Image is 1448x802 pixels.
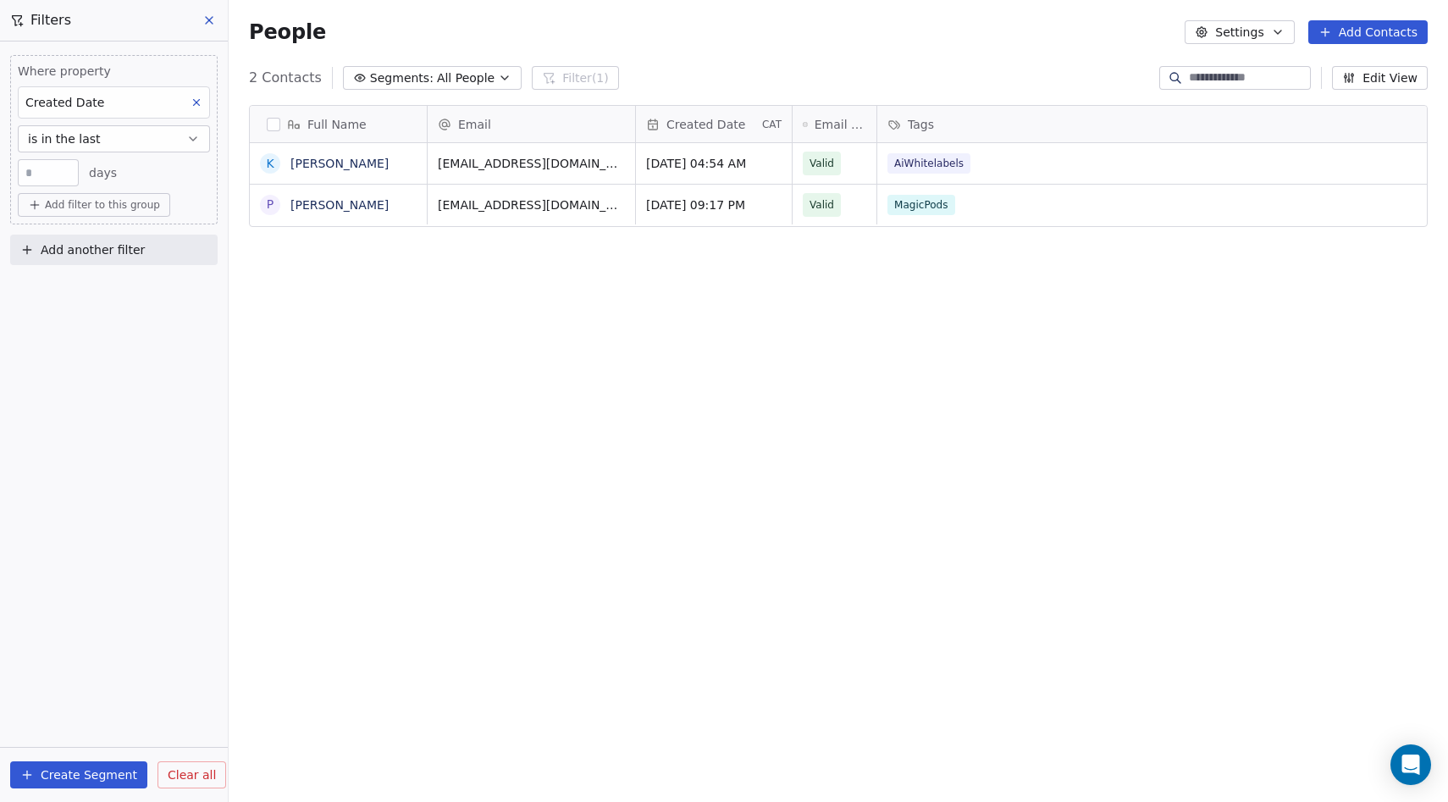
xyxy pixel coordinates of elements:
[666,116,745,133] span: Created Date
[908,116,934,133] span: Tags
[1185,20,1294,44] button: Settings
[810,196,834,213] span: Valid
[636,106,792,142] div: Created DateCAT
[307,116,367,133] span: Full Name
[458,116,491,133] span: Email
[887,153,970,174] span: AiWhitelabels
[290,198,389,212] a: [PERSON_NAME]
[1332,66,1428,90] button: Edit View
[815,116,866,133] span: Email Verification Status
[428,106,635,142] div: Email
[250,143,428,771] div: grid
[267,196,274,213] div: P
[793,106,876,142] div: Email Verification Status
[762,118,782,131] span: CAT
[646,196,782,213] span: [DATE] 09:17 PM
[249,19,326,45] span: People
[438,155,625,172] span: [EMAIL_ADDRESS][DOMAIN_NAME]
[266,155,274,173] div: K
[646,155,782,172] span: [DATE] 04:54 AM
[1308,20,1428,44] button: Add Contacts
[250,106,427,142] div: Full Name
[290,157,389,170] a: [PERSON_NAME]
[438,196,625,213] span: [EMAIL_ADDRESS][DOMAIN_NAME]
[810,155,834,172] span: Valid
[1390,744,1431,785] div: Open Intercom Messenger
[437,69,495,87] span: All People
[370,69,434,87] span: Segments:
[887,195,955,215] span: MagicPods
[249,68,322,88] span: 2 Contacts
[532,66,619,90] button: Filter(1)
